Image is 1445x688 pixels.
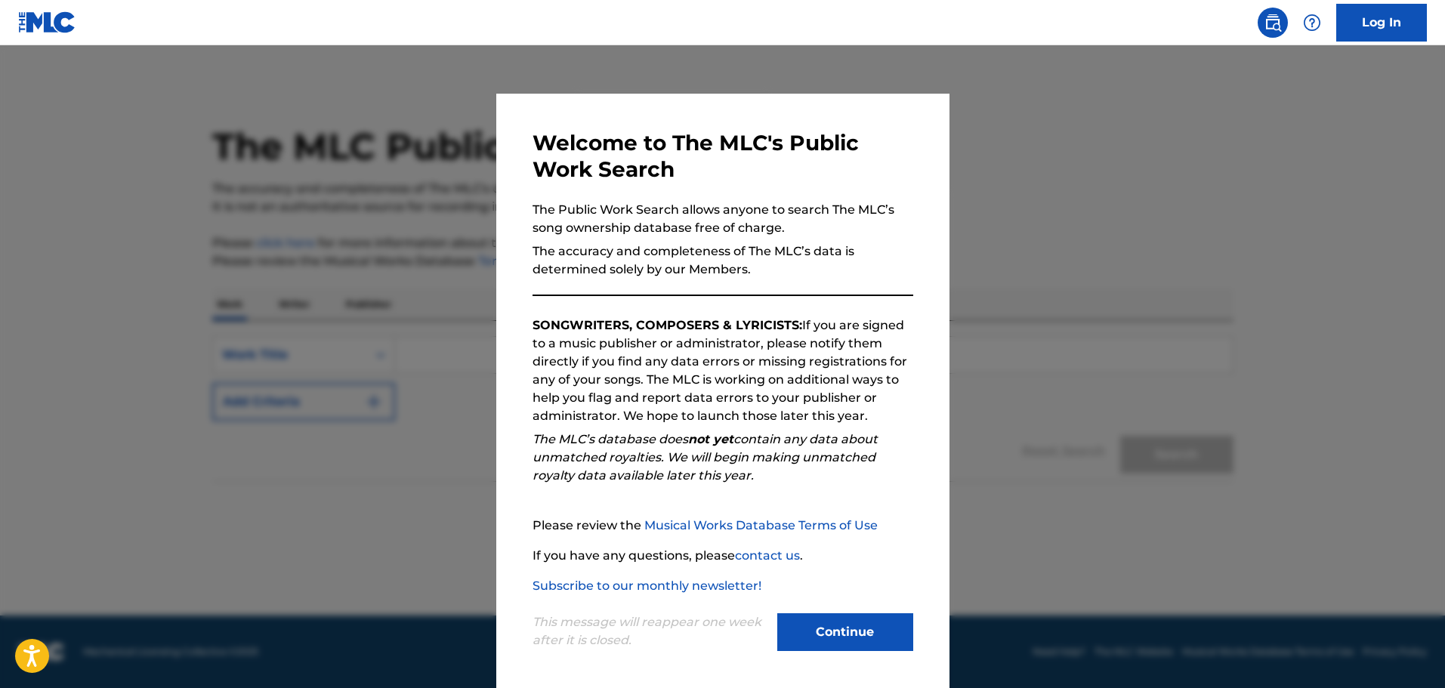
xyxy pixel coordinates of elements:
h3: Welcome to The MLC's Public Work Search [533,130,913,183]
p: If you have any questions, please . [533,547,913,565]
div: Help [1297,8,1327,38]
p: The accuracy and completeness of The MLC’s data is determined solely by our Members. [533,242,913,279]
a: Musical Works Database Terms of Use [644,518,878,532]
p: Please review the [533,517,913,535]
p: The Public Work Search allows anyone to search The MLC’s song ownership database free of charge. [533,201,913,237]
img: MLC Logo [18,11,76,33]
p: This message will reappear one week after it is closed. [533,613,768,649]
strong: SONGWRITERS, COMPOSERS & LYRICISTS: [533,318,802,332]
a: Public Search [1258,8,1288,38]
a: contact us [735,548,800,563]
em: The MLC’s database does contain any data about unmatched royalties. We will begin making unmatche... [533,432,878,483]
a: Log In [1336,4,1427,42]
a: Subscribe to our monthly newsletter! [533,578,761,593]
p: If you are signed to a music publisher or administrator, please notify them directly if you find ... [533,316,913,425]
button: Continue [777,613,913,651]
strong: not yet [688,432,733,446]
img: help [1303,14,1321,32]
img: search [1264,14,1282,32]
